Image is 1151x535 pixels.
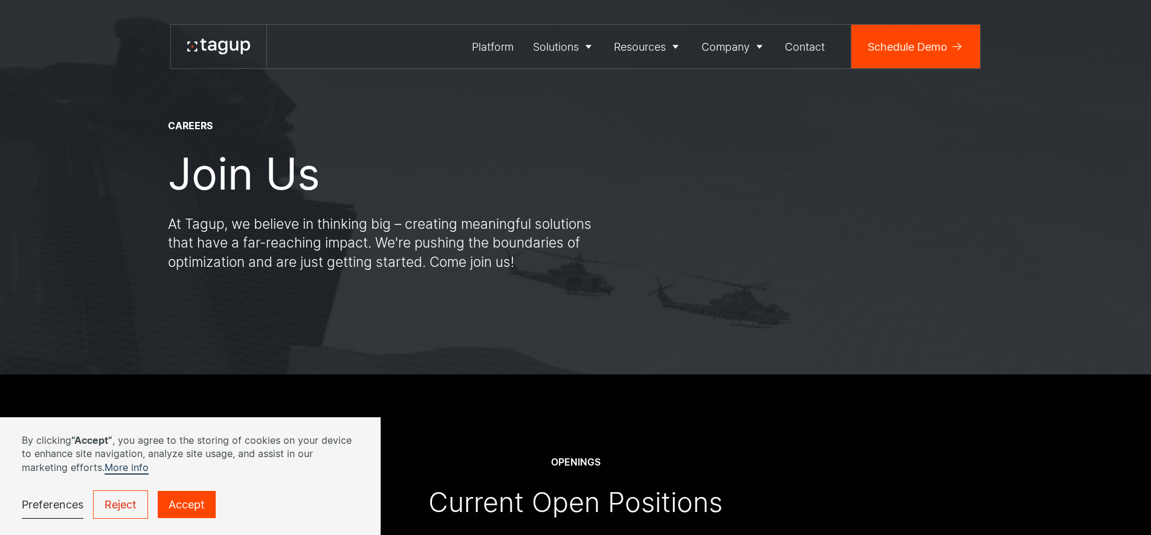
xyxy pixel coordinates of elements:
[523,25,605,68] a: Solutions
[785,39,825,55] div: Contact
[868,39,947,55] div: Schedule Demo
[776,25,835,68] a: Contact
[605,25,692,68] a: Resources
[472,39,514,55] div: Platform
[551,456,601,469] div: OPENINGS
[158,491,216,518] a: Accept
[428,485,723,519] div: Current Open Positions
[851,25,980,68] a: Schedule Demo
[71,434,112,446] strong: “Accept”
[93,490,148,519] a: Reject
[533,39,579,55] div: Solutions
[168,120,213,133] div: CAREERS
[22,434,359,474] p: By clicking , you agree to the storing of cookies on your device to enhance site navigation, anal...
[463,25,524,68] a: Platform
[614,39,666,55] div: Resources
[692,25,776,68] a: Company
[168,149,320,198] h1: Join Us
[168,214,603,272] p: At Tagup, we believe in thinking big – creating meaningful solutions that have a far-reaching imp...
[22,491,83,519] a: Preferences
[105,461,149,475] a: More info
[701,39,750,55] div: Company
